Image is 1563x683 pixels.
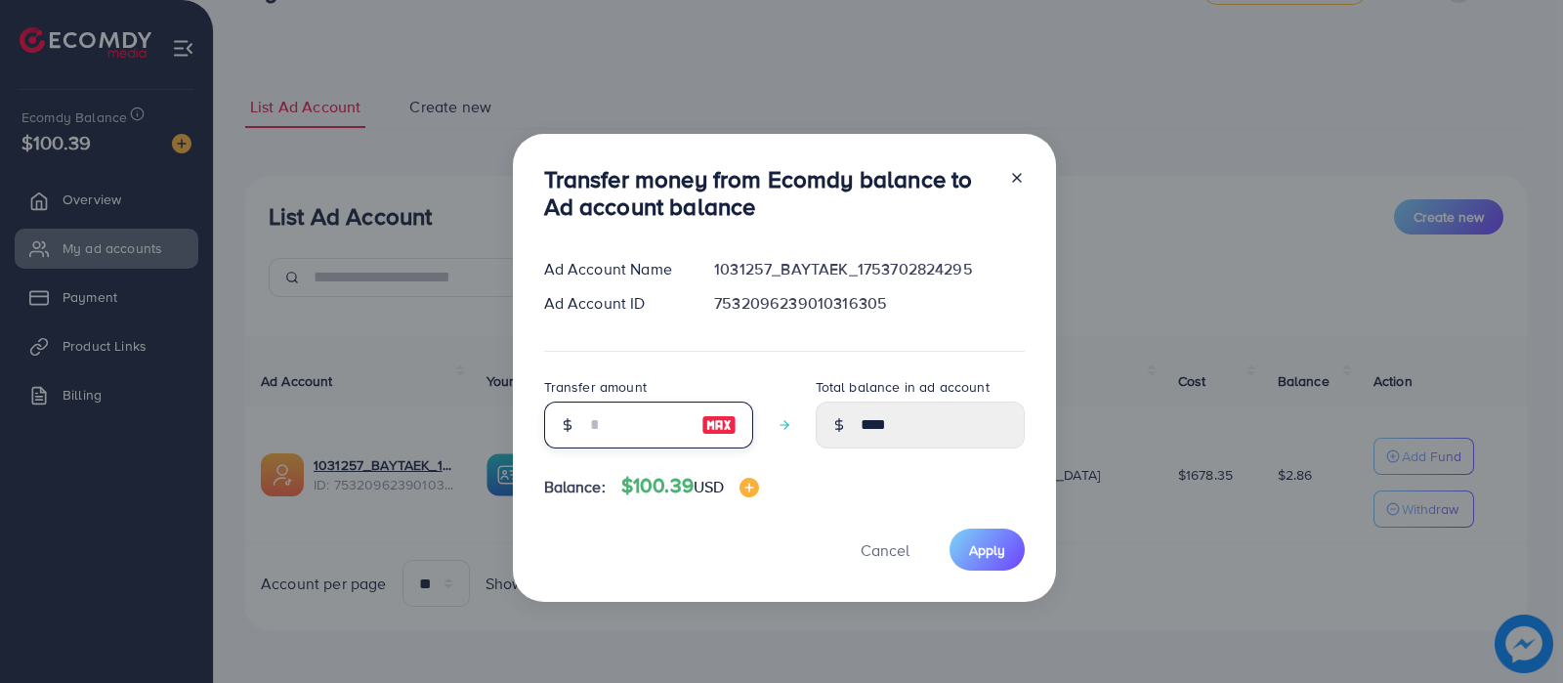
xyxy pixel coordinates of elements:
span: USD [694,476,724,497]
button: Apply [950,529,1025,571]
span: Apply [969,540,1005,560]
div: 7532096239010316305 [698,292,1039,315]
button: Cancel [836,529,934,571]
h3: Transfer money from Ecomdy balance to Ad account balance [544,165,993,222]
div: Ad Account Name [528,258,699,280]
label: Transfer amount [544,377,647,397]
h4: $100.39 [621,474,760,498]
div: 1031257_BAYTAEK_1753702824295 [698,258,1039,280]
img: image [739,478,759,497]
span: Balance: [544,476,606,498]
div: Ad Account ID [528,292,699,315]
img: image [701,413,737,437]
span: Cancel [861,539,909,561]
label: Total balance in ad account [816,377,990,397]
